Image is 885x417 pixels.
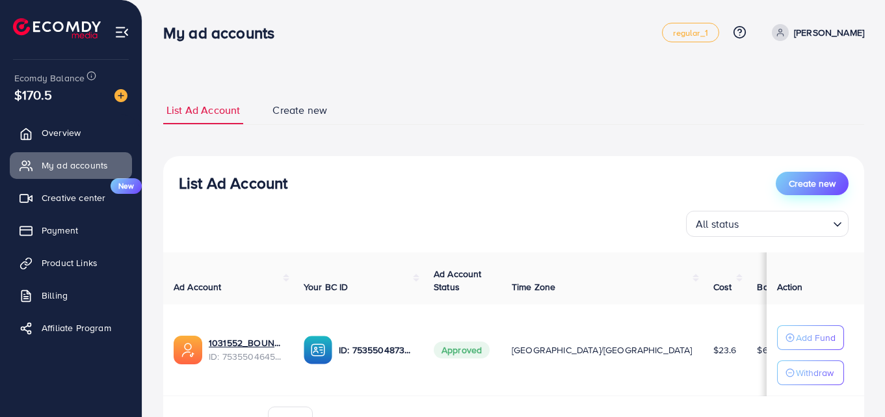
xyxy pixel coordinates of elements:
[339,342,413,358] p: ID: 7535504873475932176
[174,280,222,293] span: Ad Account
[14,72,85,85] span: Ecomdy Balance
[794,25,864,40] p: [PERSON_NAME]
[42,256,98,269] span: Product Links
[209,336,283,363] div: <span class='underline'>1031552_BOUNTY BOWL_1754496566037</span></br>7535504645003919368
[743,212,828,234] input: Search for option
[42,159,108,172] span: My ad accounts
[830,358,875,407] iframe: Chat
[42,191,105,204] span: Creative center
[686,211,849,237] div: Search for option
[713,343,737,356] span: $23.6
[10,250,132,276] a: Product Links
[209,336,283,349] a: 1031552_BOUNTY BOWL_1754496566037
[662,23,719,42] a: regular_1
[434,342,490,358] span: Approved
[304,336,332,364] img: ic-ba-acc.ded83a64.svg
[512,343,693,356] span: [GEOGRAPHIC_DATA]/[GEOGRAPHIC_DATA]
[304,280,349,293] span: Your BC ID
[10,315,132,341] a: Affiliate Program
[673,29,707,37] span: regular_1
[796,330,836,345] p: Add Fund
[166,103,240,118] span: List Ad Account
[512,280,555,293] span: Time Zone
[42,289,68,302] span: Billing
[767,24,864,41] a: [PERSON_NAME]
[796,365,834,381] p: Withdraw
[713,280,732,293] span: Cost
[777,325,844,350] button: Add Fund
[209,350,283,363] span: ID: 7535504645003919368
[757,280,791,293] span: Balance
[42,126,81,139] span: Overview
[10,152,132,178] a: My ad accounts
[42,224,78,237] span: Payment
[789,177,836,190] span: Create new
[693,215,742,234] span: All status
[174,336,202,364] img: ic-ads-acc.e4c84228.svg
[434,267,482,293] span: Ad Account Status
[10,120,132,146] a: Overview
[776,172,849,195] button: Create new
[111,178,142,194] span: New
[179,174,287,193] h3: List Ad Account
[163,23,285,42] h3: My ad accounts
[114,89,127,102] img: image
[10,185,132,211] a: Creative centerNew
[10,282,132,308] a: Billing
[114,25,129,40] img: menu
[42,321,111,334] span: Affiliate Program
[777,360,844,385] button: Withdraw
[777,280,803,293] span: Action
[10,217,132,243] a: Payment
[14,85,52,104] span: $170.5
[757,343,780,356] span: $6.39
[272,103,327,118] span: Create new
[13,18,101,38] img: logo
